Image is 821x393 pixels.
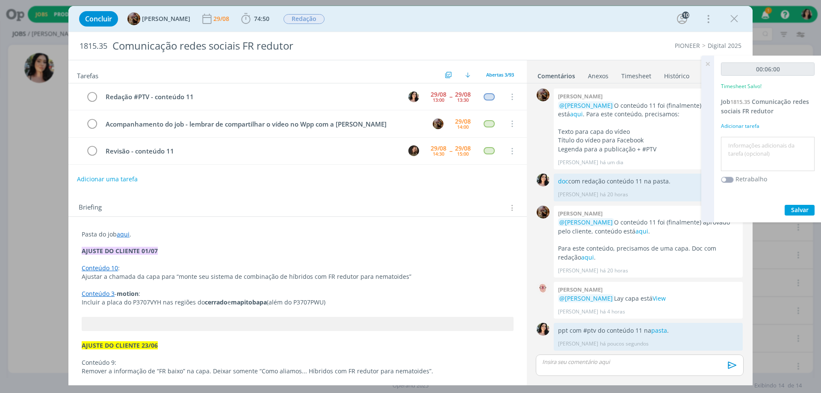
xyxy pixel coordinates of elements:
img: arrow-down.svg [465,72,470,77]
div: Acompanhamento do job - lembrar de compartilhar o vídeo no Wpp com a [PERSON_NAME] [102,119,425,130]
strong: mapitobapa [231,298,267,306]
a: aqui [117,230,130,238]
img: T [408,92,419,102]
p: Lay capa está [558,294,738,303]
span: Redação [284,14,325,24]
a: Conteúdo 3 [82,290,115,298]
button: T [407,90,420,103]
p: Timesheet Salvo! [721,83,762,90]
button: J [407,145,420,157]
p: Conteúdo 9: [82,358,514,367]
div: 13:30 [457,98,469,102]
div: 29/08 [213,16,231,22]
p: Texto para capa do vídeo [558,127,738,136]
a: Job1815.35Comunicação redes sociais FR redutor [721,98,809,115]
p: [PERSON_NAME] [558,340,598,348]
img: T [537,323,549,336]
strong: AJUSTE DO CLIENTE 01/07 [82,247,158,255]
span: Tarefas [77,70,98,80]
b: [PERSON_NAME] [558,92,602,100]
a: PIONEER [675,41,700,50]
strong: cerrado [205,298,227,306]
img: A [127,12,140,25]
div: 14:00 [457,124,469,129]
a: View [653,294,666,302]
a: Histórico [664,68,690,80]
span: há 4 horas [600,308,625,316]
div: Anexos [588,72,608,80]
p: O conteúdo 11 foi (finalmente) aprovado pelo cliente, conteúdo está . [558,218,738,236]
b: [PERSON_NAME] [558,210,602,217]
div: 29/08 [431,92,446,98]
img: A [433,118,443,129]
p: : [82,264,514,272]
img: T [537,174,549,186]
div: 14:30 [433,151,444,156]
span: 1815.35 [80,41,107,51]
span: 1815.35 [730,98,750,106]
span: Briefing [79,202,102,213]
p: Incluir a placa do P3707VYH nas regiões do e (além do P3707PWU) [82,298,514,307]
a: pasta [651,326,667,334]
a: doc [558,177,568,185]
p: Título do vídeo para Facebook [558,136,738,145]
button: Redação [283,14,325,24]
span: @[PERSON_NAME] [559,218,613,226]
p: com redação conteúdo 11 na pasta. [558,177,738,186]
p: Remover a informação de “FR baixo” na capa. Deixar somente “Como aliamos... Híbridos com FR redut... [82,367,514,375]
strong: motion [117,290,139,298]
p: - : [82,290,514,298]
span: -- [449,148,452,154]
span: @[PERSON_NAME] [559,101,613,109]
strong: AJUSTE DO CLIENTE 23/06 [82,341,158,349]
img: J [408,145,419,156]
p: [PERSON_NAME] [558,191,598,198]
img: A [537,282,549,295]
button: 74:50 [239,12,272,26]
div: dialog [68,6,753,385]
img: A [537,89,549,101]
a: aqui [635,227,648,235]
p: Ajustar a chamada da capa para “monte seu sistema de combinação de híbridos com FR redutor para n... [82,272,514,281]
span: 74:50 [254,15,269,23]
span: há 20 horas [600,267,628,275]
p: O conteúdo 11 foi (finalmente) aprovado, está . Para este conteúdo, precisamos: [558,101,738,119]
button: A [431,117,444,130]
span: Comunicação redes sociais FR redutor [721,98,809,115]
a: Digital 2025 [708,41,741,50]
span: [PERSON_NAME] [142,16,190,22]
label: Retrabalho [735,174,767,183]
p: [PERSON_NAME] [558,159,598,166]
div: Adicionar tarefa [721,122,815,130]
button: Concluir [79,11,118,27]
p: Legenda para a publicação + #PTV [558,145,738,154]
div: 10 [682,12,689,19]
a: Timesheet [621,68,652,80]
p: [PERSON_NAME] [558,308,598,316]
span: há 20 horas [600,191,628,198]
a: Conteúdo 10 [82,264,118,272]
button: 10 [675,12,689,26]
p: Pasta do job . [82,230,514,239]
a: Comentários [537,68,576,80]
div: Comunicação redes sociais FR redutor [109,35,462,56]
div: 13:00 [433,98,444,102]
button: Adicionar uma tarefa [77,171,138,187]
button: A[PERSON_NAME] [127,12,190,25]
span: -- [449,94,452,100]
div: 15:00 [457,151,469,156]
b: [PERSON_NAME] [558,286,602,293]
span: Abertas 3/93 [486,71,514,78]
button: Salvar [785,205,815,216]
div: Redação #PTV - conteúdo 11 [102,92,400,102]
a: aqui [581,253,594,261]
span: Concluir [85,15,112,22]
img: A [537,206,549,219]
span: há um dia [600,159,623,166]
div: 29/08 [455,118,471,124]
p: [PERSON_NAME] [558,267,598,275]
a: aqui [570,110,583,118]
p: ppt com #ptv do conteúdo 11 na . [558,326,738,335]
span: há poucos segundos [600,340,649,348]
div: 29/08 [431,145,446,151]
